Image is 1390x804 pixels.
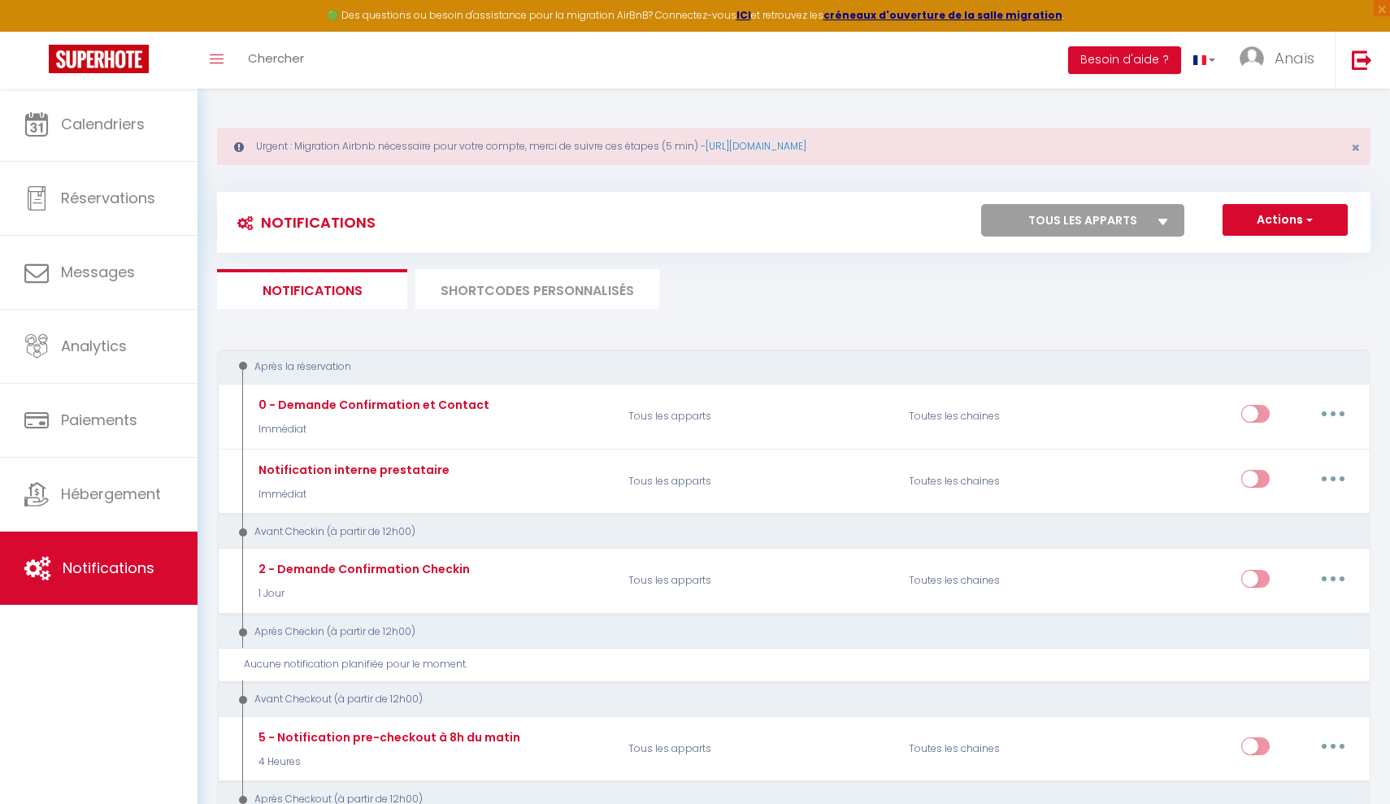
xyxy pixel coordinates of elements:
img: ... [1240,46,1264,71]
div: Aucune notification planifiée pour le moment. [244,657,1356,672]
p: 1 Jour [254,586,470,602]
span: Messages [61,262,135,282]
div: Toutes les chaines [898,393,1085,440]
div: Toutes les chaines [898,558,1085,605]
p: 4 Heures [254,754,520,770]
button: Besoin d'aide ? [1068,46,1181,74]
h3: Notifications [229,204,376,241]
span: Notifications [63,558,154,578]
span: Réservations [61,188,155,208]
li: SHORTCODES PERSONNALISÉS [415,269,659,309]
p: Immédiat [254,487,450,502]
p: Immédiat [254,422,489,437]
li: Notifications [217,269,407,309]
p: Tous les apparts [618,393,898,440]
div: Toutes les chaines [898,458,1085,505]
span: Hébergement [61,484,161,504]
a: ICI [736,8,751,22]
div: Toutes les chaines [898,725,1085,772]
div: 5 - Notification pre-checkout à 8h du matin [254,728,520,746]
p: Tous les apparts [618,725,898,772]
img: Super Booking [49,45,149,73]
span: Analytics [61,336,127,356]
span: Calendriers [61,114,145,134]
img: logout [1352,50,1372,70]
div: Urgent : Migration Airbnb nécessaire pour votre compte, merci de suivre ces étapes (5 min) - [217,128,1370,165]
span: Anaïs [1275,48,1314,68]
button: Actions [1223,204,1348,237]
span: Paiements [61,410,137,430]
div: Après la réservation [232,359,1333,375]
p: Tous les apparts [618,458,898,505]
div: Notification interne prestataire [254,461,450,479]
span: Chercher [248,50,304,67]
a: Chercher [236,32,316,89]
div: Avant Checkout (à partir de 12h00) [232,692,1333,707]
iframe: Chat [1321,731,1378,792]
p: Tous les apparts [618,558,898,605]
button: Close [1351,141,1360,155]
div: 0 - Demande Confirmation et Contact [254,396,489,414]
a: [URL][DOMAIN_NAME] [706,139,806,153]
div: Avant Checkin (à partir de 12h00) [232,524,1333,540]
a: créneaux d'ouverture de la salle migration [823,8,1062,22]
div: 2 - Demande Confirmation Checkin [254,560,470,578]
a: ... Anaïs [1227,32,1335,89]
div: Après Checkin (à partir de 12h00) [232,624,1333,640]
span: × [1351,137,1360,158]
